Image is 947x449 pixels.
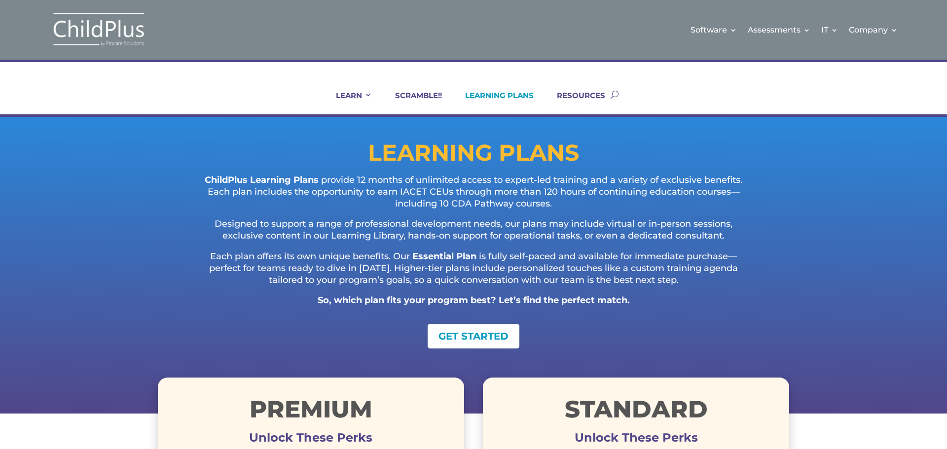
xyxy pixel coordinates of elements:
p: Designed to support a range of professional development needs, our plans may include virtual or i... [197,218,750,251]
p: Each plan offers its own unique benefits. Our is fully self-paced and available for immediate pur... [197,251,750,295]
a: LEARN [324,91,372,114]
p: provide 12 months of unlimited access to expert-led training and a variety of exclusive benefits.... [197,174,750,218]
a: RESOURCES [545,91,605,114]
a: Software [691,10,737,50]
a: SCRAMBLE!! [383,91,442,114]
strong: ChildPlus Learning Plans [205,174,319,185]
a: LEARNING PLANS [453,91,534,114]
a: Company [849,10,898,50]
h1: STANDARD [483,397,789,426]
strong: So, which plan fits your program best? Let’s find the perfect match. [318,295,630,306]
h3: Unlock These Perks [483,438,789,443]
strong: Essential Plan [412,251,476,262]
a: GET STARTED [428,324,519,348]
h3: Unlock These Perks [158,438,464,443]
h1: Premium [158,397,464,426]
h1: LEARNING PLANS [158,141,789,169]
a: IT [821,10,838,50]
a: Assessments [748,10,810,50]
